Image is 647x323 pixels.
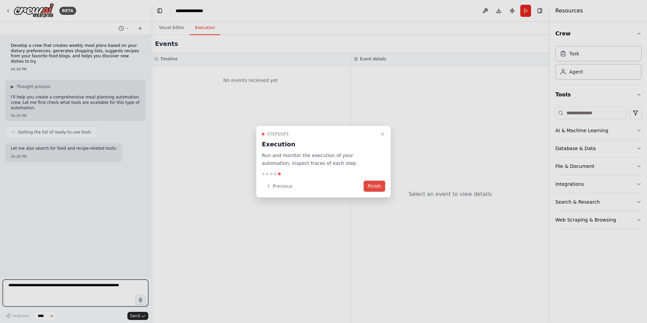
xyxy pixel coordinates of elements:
button: Finish [364,180,385,192]
h3: Execution [262,140,377,149]
span: Step 5 of 5 [267,131,289,137]
button: Hide left sidebar [155,6,164,16]
button: Previous [262,180,297,192]
button: Close walkthrough [378,130,387,138]
p: Run and monitor the execution of your automation, inspect traces of each step. [262,152,377,167]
